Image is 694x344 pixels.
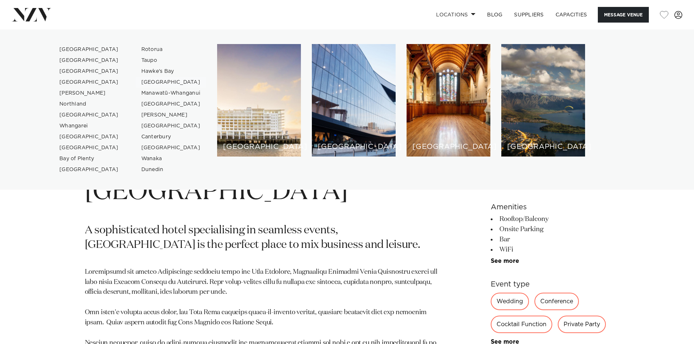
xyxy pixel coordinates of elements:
a: Rotorua [136,44,207,55]
img: nzv-logo.png [12,8,51,21]
div: Wedding [491,293,529,310]
h6: Amenities [491,202,609,213]
h6: Event type [491,279,609,290]
p: A sophisticated hotel specialising in seamless events, [GEOGRAPHIC_DATA] is the perfect place to ... [85,224,439,253]
a: [GEOGRAPHIC_DATA] [136,120,207,131]
a: [PERSON_NAME] [136,110,207,120]
a: SUPPLIERS [508,7,549,23]
li: WiFi [491,245,609,255]
a: BLOG [481,7,508,23]
a: Wellington venues [GEOGRAPHIC_DATA] [312,44,396,157]
a: Manawatū-Whanganui [136,88,207,99]
button: Message Venue [598,7,649,23]
li: Bar [491,234,609,245]
h1: [GEOGRAPHIC_DATA] [85,175,439,209]
a: Christchurch venues [GEOGRAPHIC_DATA] [407,44,490,157]
a: [GEOGRAPHIC_DATA] [54,164,125,175]
a: Capacities [550,7,593,23]
a: Canterbury [136,131,207,142]
a: Dunedin [136,164,207,175]
div: Private Party [558,316,606,333]
a: Bay of Plenty [54,153,125,164]
a: [GEOGRAPHIC_DATA] [54,142,125,153]
a: Northland [54,99,125,110]
a: [GEOGRAPHIC_DATA] [54,110,125,120]
a: [GEOGRAPHIC_DATA] [54,66,125,77]
a: [GEOGRAPHIC_DATA] [136,77,207,88]
a: [GEOGRAPHIC_DATA] [54,131,125,142]
a: Hawke's Bay [136,66,207,77]
h6: [GEOGRAPHIC_DATA] [223,143,295,151]
a: [PERSON_NAME] [54,88,125,99]
h6: [GEOGRAPHIC_DATA] [507,143,579,151]
div: Conference [534,293,579,310]
a: Queenstown venues [GEOGRAPHIC_DATA] [501,44,585,157]
a: [GEOGRAPHIC_DATA] [136,99,207,110]
a: [GEOGRAPHIC_DATA] [136,142,207,153]
li: Rooftop/Balcony [491,214,609,224]
a: [GEOGRAPHIC_DATA] [54,77,125,88]
h6: [GEOGRAPHIC_DATA] [318,143,390,151]
a: Auckland venues [GEOGRAPHIC_DATA] [217,44,301,157]
a: Locations [430,7,481,23]
a: Taupo [136,55,207,66]
a: [GEOGRAPHIC_DATA] [54,55,125,66]
li: Onsite Parking [491,224,609,234]
a: [GEOGRAPHIC_DATA] [54,44,125,55]
a: Whangarei [54,120,125,131]
div: Cocktail Function [491,316,552,333]
h6: [GEOGRAPHIC_DATA] [412,143,485,151]
a: Wanaka [136,153,207,164]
